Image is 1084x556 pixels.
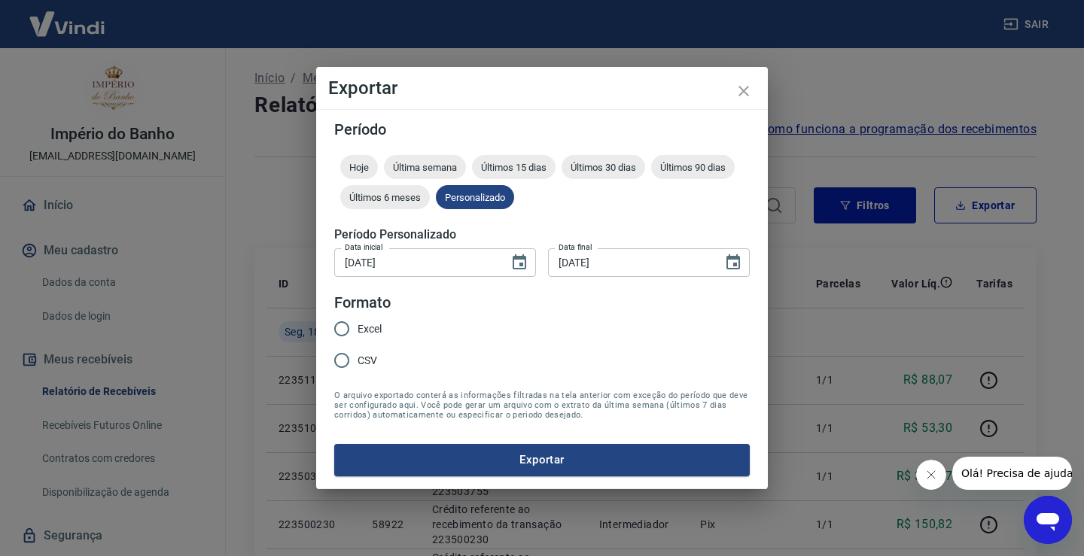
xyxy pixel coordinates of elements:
div: Personalizado [436,185,514,209]
input: DD/MM/YYYY [334,248,498,276]
h4: Exportar [328,79,756,97]
span: Últimos 15 dias [472,162,556,173]
h5: Período Personalizado [334,227,750,242]
button: close [726,73,762,109]
input: DD/MM/YYYY [548,248,712,276]
div: Última semana [384,155,466,179]
div: Últimos 6 meses [340,185,430,209]
span: Última semana [384,162,466,173]
iframe: Botão para abrir a janela de mensagens [1024,496,1072,544]
button: Exportar [334,444,750,475]
label: Data inicial [345,242,383,253]
span: Excel [358,321,382,337]
button: Choose date, selected date is 18 de ago de 2025 [504,248,534,278]
div: Últimos 15 dias [472,155,556,179]
label: Data final [559,242,592,253]
iframe: Mensagem da empresa [952,457,1072,490]
h5: Período [334,122,750,137]
span: Últimos 6 meses [340,192,430,203]
span: O arquivo exportado conterá as informações filtradas na tela anterior com exceção do período que ... [334,390,750,420]
span: Personalizado [436,192,514,203]
div: Últimos 30 dias [562,155,645,179]
span: Hoje [340,162,378,173]
span: Últimos 90 dias [651,162,735,173]
span: Olá! Precisa de ajuda? [9,11,126,23]
div: Últimos 90 dias [651,155,735,179]
span: CSV [358,353,377,369]
iframe: Fechar mensagem [916,460,946,490]
legend: Formato [334,292,391,314]
button: Choose date, selected date is 18 de ago de 2025 [718,248,748,278]
span: Últimos 30 dias [562,162,645,173]
div: Hoje [340,155,378,179]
